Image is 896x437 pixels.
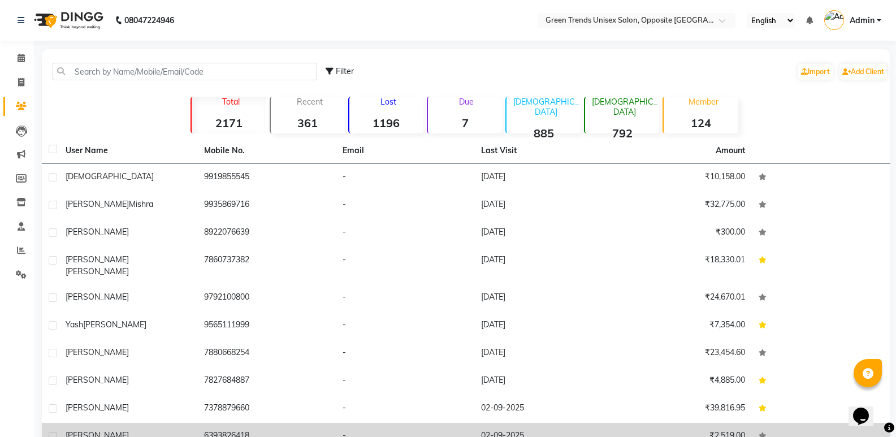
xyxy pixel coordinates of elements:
td: - [336,367,474,395]
img: logo [29,5,106,36]
th: Last Visit [474,138,613,164]
a: Add Client [839,64,887,80]
span: [PERSON_NAME] [66,403,129,413]
td: - [336,284,474,312]
p: Member [668,97,738,107]
td: ₹4,885.00 [613,367,752,395]
td: 7860737382 [197,247,336,284]
td: [DATE] [474,164,613,192]
td: 9935869716 [197,192,336,219]
td: 02-09-2025 [474,395,613,423]
span: Yash [66,319,83,330]
td: [DATE] [474,219,613,247]
iframe: chat widget [849,392,885,426]
td: ₹7,354.00 [613,312,752,340]
td: [DATE] [474,367,613,395]
th: Amount [709,138,752,163]
span: [PERSON_NAME] [66,375,129,385]
span: Mishra [129,199,153,209]
td: 9565111999 [197,312,336,340]
th: Mobile No. [197,138,336,164]
td: 7378879660 [197,395,336,423]
td: - [336,192,474,219]
th: User Name [59,138,197,164]
td: - [336,395,474,423]
td: - [336,340,474,367]
span: [PERSON_NAME] [66,254,129,265]
td: - [336,164,474,192]
strong: 361 [271,116,345,130]
td: ₹10,158.00 [613,164,752,192]
span: [PERSON_NAME] [83,319,146,330]
span: [DEMOGRAPHIC_DATA] [66,171,154,181]
strong: 124 [664,116,738,130]
td: [DATE] [474,340,613,367]
td: - [336,247,474,284]
td: - [336,312,474,340]
span: [PERSON_NAME] [66,227,129,237]
p: Lost [354,97,423,107]
td: [DATE] [474,192,613,219]
p: Total [196,97,266,107]
p: Due [430,97,502,107]
td: - [336,219,474,247]
span: [PERSON_NAME] [66,347,129,357]
td: ₹24,670.01 [613,284,752,312]
span: [PERSON_NAME] [66,266,129,276]
strong: 2171 [192,116,266,130]
td: ₹32,775.00 [613,192,752,219]
td: 9919855545 [197,164,336,192]
p: Recent [275,97,345,107]
strong: 792 [585,126,659,140]
td: 9792100800 [197,284,336,312]
img: Admin [824,10,844,30]
span: [PERSON_NAME] [66,292,129,302]
td: 7880668254 [197,340,336,367]
td: ₹39,816.95 [613,395,752,423]
strong: 1196 [349,116,423,130]
span: [PERSON_NAME] [66,199,129,209]
input: Search by Name/Mobile/Email/Code [53,63,317,80]
td: 7827684887 [197,367,336,395]
a: Import [798,64,833,80]
span: Filter [336,66,354,76]
p: [DEMOGRAPHIC_DATA] [511,97,581,117]
td: [DATE] [474,284,613,312]
td: ₹300.00 [613,219,752,247]
td: [DATE] [474,312,613,340]
td: 8922076639 [197,219,336,247]
td: [DATE] [474,247,613,284]
strong: 7 [428,116,502,130]
td: ₹23,454.60 [613,340,752,367]
strong: 885 [507,126,581,140]
b: 08047224946 [124,5,174,36]
td: ₹18,330.01 [613,247,752,284]
th: Email [336,138,474,164]
span: Admin [850,15,875,27]
p: [DEMOGRAPHIC_DATA] [590,97,659,117]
